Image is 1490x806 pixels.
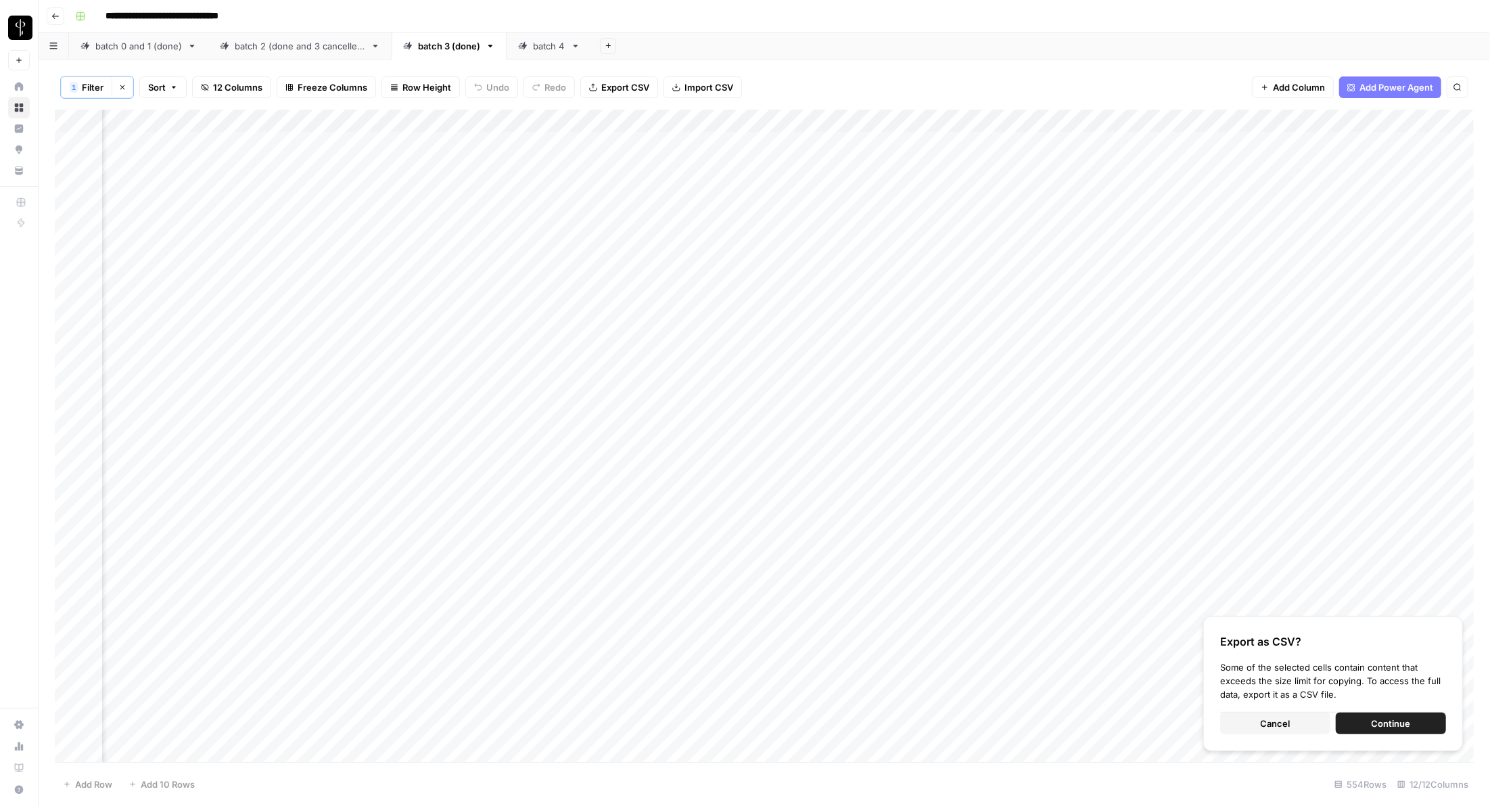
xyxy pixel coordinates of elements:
span: Add Column [1273,81,1325,94]
button: Redo [523,76,575,98]
span: Undo [486,81,509,94]
img: LP Production Workloads Logo [8,16,32,40]
button: Add 10 Rows [120,774,203,795]
span: Add 10 Rows [141,778,195,791]
div: batch 2 (done and 3 cancelled) [235,39,365,53]
a: Learning Hub [8,757,30,779]
span: Add Row [75,778,112,791]
button: Add Row [55,774,120,795]
a: Usage [8,736,30,757]
button: Continue [1336,713,1446,734]
span: 1 [72,82,76,93]
button: Undo [465,76,518,98]
a: Opportunities [8,139,30,160]
div: 554 Rows [1329,774,1392,795]
div: 1 [70,82,78,93]
a: Your Data [8,160,30,181]
span: Import CSV [684,81,733,94]
span: Add Power Agent [1359,81,1433,94]
div: batch 3 (done) [418,39,480,53]
div: Export as CSV? [1220,633,1446,650]
a: Settings [8,714,30,736]
button: 12 Columns [192,76,271,98]
button: Sort [139,76,187,98]
div: batch 0 and 1 (done) [95,39,182,53]
button: Add Column [1252,76,1334,98]
button: 1Filter [61,76,112,98]
button: Freeze Columns [277,76,376,98]
button: Add Power Agent [1339,76,1441,98]
a: batch 4 [507,32,592,60]
span: Row Height [402,81,451,94]
a: Insights [8,118,30,139]
a: batch 0 and 1 (done) [69,32,208,60]
span: Filter [82,81,103,94]
span: Freeze Columns [298,81,367,94]
span: Export CSV [601,81,649,94]
button: Cancel [1220,713,1330,734]
a: Home [8,76,30,97]
button: Import CSV [663,76,742,98]
div: 12/12 Columns [1392,774,1474,795]
a: Browse [8,97,30,118]
a: batch 2 (done and 3 cancelled) [208,32,392,60]
div: batch 4 [533,39,565,53]
div: Some of the selected cells contain content that exceeds the size limit for copying. To access the... [1220,661,1446,701]
button: Row Height [381,76,460,98]
span: Sort [148,81,166,94]
button: Workspace: LP Production Workloads [8,11,30,45]
a: batch 3 (done) [392,32,507,60]
span: 12 Columns [213,81,262,94]
button: Help + Support [8,779,30,801]
span: Redo [544,81,566,94]
button: Export CSV [580,76,658,98]
span: Cancel [1261,717,1290,730]
span: Continue [1372,717,1411,730]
